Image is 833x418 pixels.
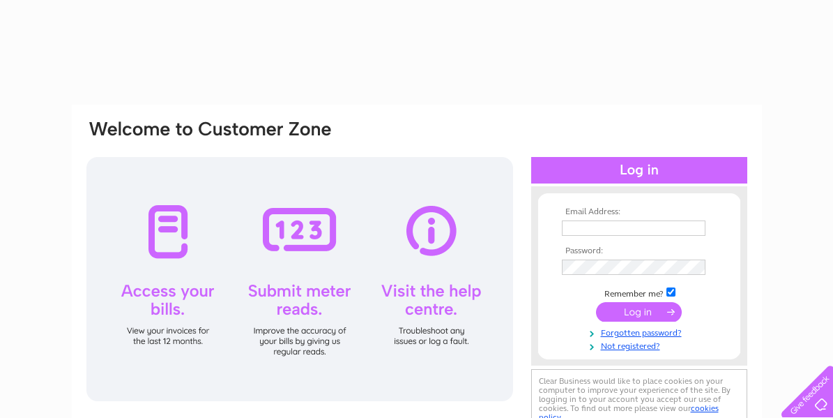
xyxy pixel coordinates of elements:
th: Email Address: [558,207,720,217]
a: Not registered? [562,338,720,352]
td: Remember me? [558,285,720,299]
th: Password: [558,246,720,256]
a: Forgotten password? [562,325,720,338]
input: Submit [596,302,682,322]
